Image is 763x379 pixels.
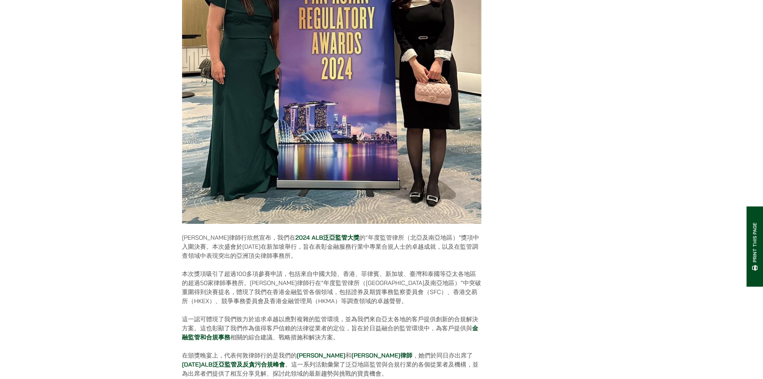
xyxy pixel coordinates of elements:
a: 金融監管和合規事務 [182,324,478,341]
a: [DATE]ALB泛亞監管及反貪污合規峰會 [182,361,285,368]
strong: 2024 ALB [295,234,323,241]
strong: 泛亞監管大獎 [323,234,359,241]
p: 在頒獎晚宴上，代表何敦律師行的是我們的 和 ，她們於同日亦出席了 。這一系列活動彙聚了泛亞地區監管與合規行業的各個從業者及機構，並為出席者們提供了相互分享見解、探討此領域的最新趨勢與挑戰的寶貴機會。 [182,351,481,378]
p: 這一認可體現了我們致力於追求卓越以應對複雜的監管環境，並為我們來自亞太各地的客戶提供創新的合規解決方案。這也彰顯了我們作為值得客戶信賴的法律從業者的定位，旨在於日益融合的監管環境中，為客戶提供與... [182,315,481,342]
p: [PERSON_NAME]律師行欣然宣布，我們在 的“年度監管律所（北亞及南亞地區）”獎項中入圍決賽。本次盛會於[DATE]在新加坡舉行，旨在表彰金融服務行業中專業合規人士的卓越成就，以及在監管... [182,233,481,260]
a: [PERSON_NAME]律師 [352,351,413,359]
p: 本次獎項吸引了超過100多項參賽申請，包括來自中國大陸、香港、菲律賓、新加坡、臺灣和泰國等亞太各地區的超過50家律師事務所。[PERSON_NAME]律師行在“年度監管律所（[GEOGRAPHI... [182,269,481,305]
a: 2024 ALB泛亞監管大獎 [295,234,359,241]
a: [PERSON_NAME] [297,351,346,359]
